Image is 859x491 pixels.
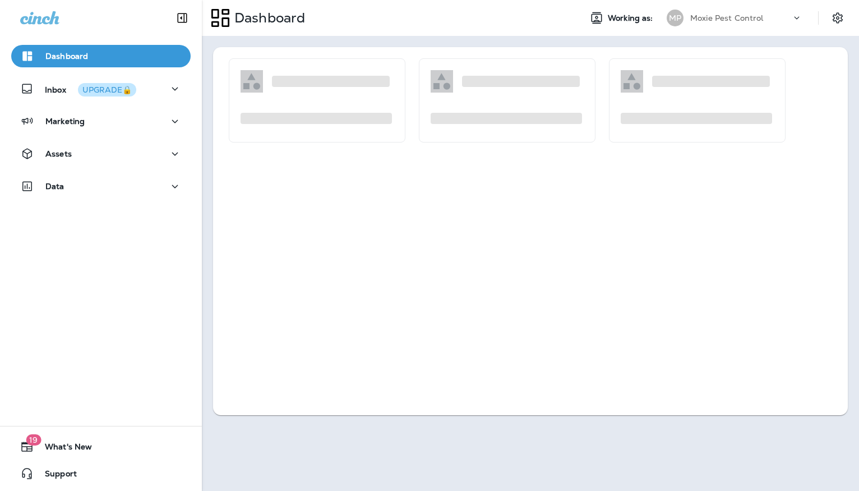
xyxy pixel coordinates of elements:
button: Collapse Sidebar [167,7,198,29]
span: 19 [26,434,41,446]
p: Dashboard [45,52,88,61]
button: Dashboard [11,45,191,67]
p: Moxie Pest Control [690,13,764,22]
div: MP [667,10,683,26]
p: Dashboard [230,10,305,26]
button: Marketing [11,110,191,132]
button: UPGRADE🔒 [78,83,136,97]
p: Inbox [45,83,136,95]
span: Working as: [608,13,655,23]
button: Support [11,462,191,485]
button: 19What's New [11,435,191,458]
button: Settings [828,8,848,28]
p: Marketing [45,117,85,126]
p: Assets [45,149,72,158]
button: Data [11,175,191,198]
span: What's New [34,442,92,456]
span: Support [34,469,77,483]
button: Assets [11,143,191,165]
div: UPGRADE🔒 [82,86,132,94]
button: InboxUPGRADE🔒 [11,77,191,100]
p: Data [45,182,64,191]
